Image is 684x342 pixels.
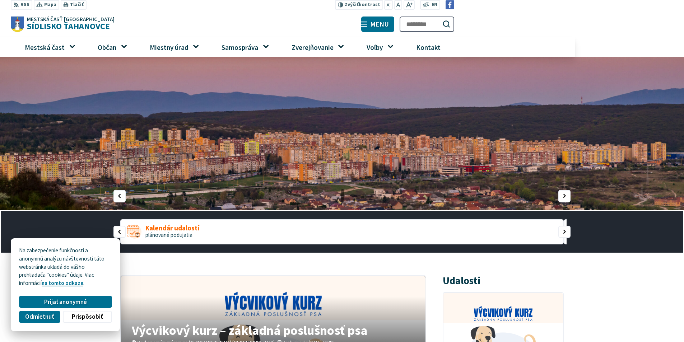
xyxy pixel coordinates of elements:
[370,22,389,27] span: Menu
[72,313,103,320] span: Prispôsobiť
[364,37,386,57] span: Voľby
[413,37,443,57] span: Kontakt
[432,1,437,9] span: EN
[42,280,83,286] a: na tomto odkaze
[22,37,67,57] span: Mestská časť
[19,247,112,287] p: Na zabezpečenie funkčnosti a anonymnú analýzu návštevnosti táto webstránka ukladá do vášho prehli...
[345,1,359,8] span: Zvýšiť
[446,0,455,9] img: Prejsť na Facebook stránku
[11,37,78,57] a: Mestská časť
[19,296,112,308] button: Prijať anonymné
[27,17,115,22] span: Mestská časť [GEOGRAPHIC_DATA]
[24,17,115,31] h1: Sídlisko Ťahanovce
[353,37,397,57] a: Voľby
[20,1,29,9] span: RSS
[147,37,191,57] span: Miestny úrad
[44,1,56,9] span: Mapa
[95,37,119,57] span: Občan
[289,37,336,57] span: Zverejňovanie
[145,224,199,232] span: Kalendár udalostí
[11,17,115,32] a: Logo Sídlisko Ťahanovce, prejsť na domovskú stránku.
[335,40,347,52] button: Otvoriť podmenu pre Zverejňovanie
[25,313,54,320] span: Odmietnuť
[63,311,112,323] button: Prispôsobiť
[118,40,130,52] button: Otvoriť podmenu pre
[132,324,414,337] h4: Výcvikový kurz – základná poslušnosť psa
[429,1,439,9] a: EN
[145,231,192,238] span: plánované podujatia
[120,219,564,244] a: Kalendár udalostí plánované podujatia
[361,17,394,32] button: Menu
[443,275,480,286] h3: Udalosti
[402,37,454,57] a: Kontakt
[219,37,261,57] span: Samospráva
[19,311,60,323] button: Odmietnuť
[70,2,84,8] span: Tlačiť
[208,37,272,57] a: Samospráva
[84,37,130,57] a: Občan
[44,298,87,306] span: Prijať anonymné
[11,17,24,32] img: Prejsť na domovskú stránku
[190,40,202,52] button: Otvoriť podmenu pre
[385,40,397,52] button: Otvoriť podmenu pre
[278,37,347,57] a: Zverejňovanie
[260,40,272,52] button: Otvoriť podmenu pre
[345,2,380,8] span: kontrast
[66,40,78,52] button: Otvoriť podmenu pre
[136,37,202,57] a: Miestny úrad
